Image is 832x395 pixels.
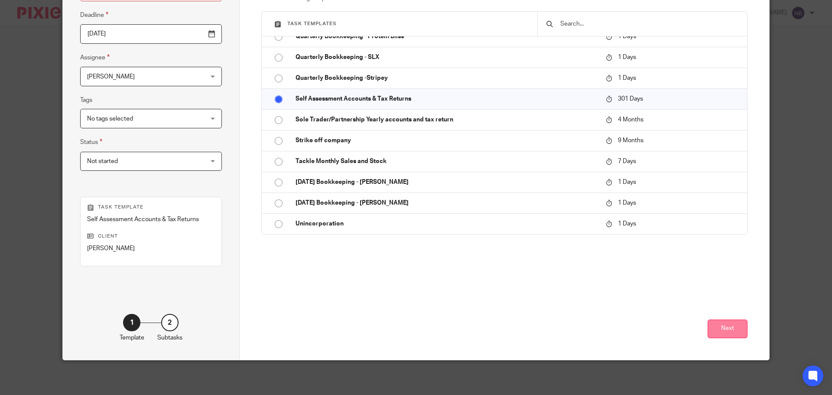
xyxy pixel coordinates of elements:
label: Tags [80,96,92,104]
p: Sole Trader/Partnership Yearly accounts and tax return [296,115,597,124]
p: Unincorporation [296,219,597,228]
button: Next [708,320,747,338]
div: 1 [123,314,140,331]
span: 1 Days [618,221,636,227]
label: Deadline [80,10,108,20]
p: [DATE] Bookkeeping - [PERSON_NAME] [296,178,597,186]
span: Not started [87,158,118,164]
span: 1 Days [618,33,636,39]
label: Status [80,137,102,147]
div: 2 [161,314,179,331]
span: 9 Months [618,137,643,144]
span: No tags selected [87,116,133,122]
p: Quarterly Bookkeeping - SLX [296,53,597,62]
span: 1 Days [618,75,636,81]
p: Self Assessment Accounts & Tax Returns [296,95,597,103]
span: 1 Days [618,179,636,185]
span: 1 Days [618,54,636,60]
span: 301 Days [618,96,643,102]
p: [DATE] Bookkeeping - [PERSON_NAME] [296,199,597,207]
p: Tackle Monthly Sales and Stock [296,157,597,166]
input: Search... [559,19,738,29]
p: Subtasks [157,333,182,342]
span: [PERSON_NAME] [87,74,135,80]
label: Assignee [80,52,110,62]
p: Quarterly Bookkeeping -Stripey [296,74,597,82]
p: Strike off company [296,136,597,145]
input: Pick a date [80,24,222,44]
span: 4 Months [618,117,643,123]
span: 7 Days [618,158,636,164]
span: 1 Days [618,200,636,206]
p: [PERSON_NAME] [87,244,215,253]
span: Task templates [287,21,337,26]
p: Self Assessment Accounts & Tax Returns [87,215,215,224]
p: Task template [87,204,215,211]
p: Template [120,333,144,342]
p: Client [87,233,215,240]
p: Quarterly Bookkeeping - Protein Bliss [296,32,597,41]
